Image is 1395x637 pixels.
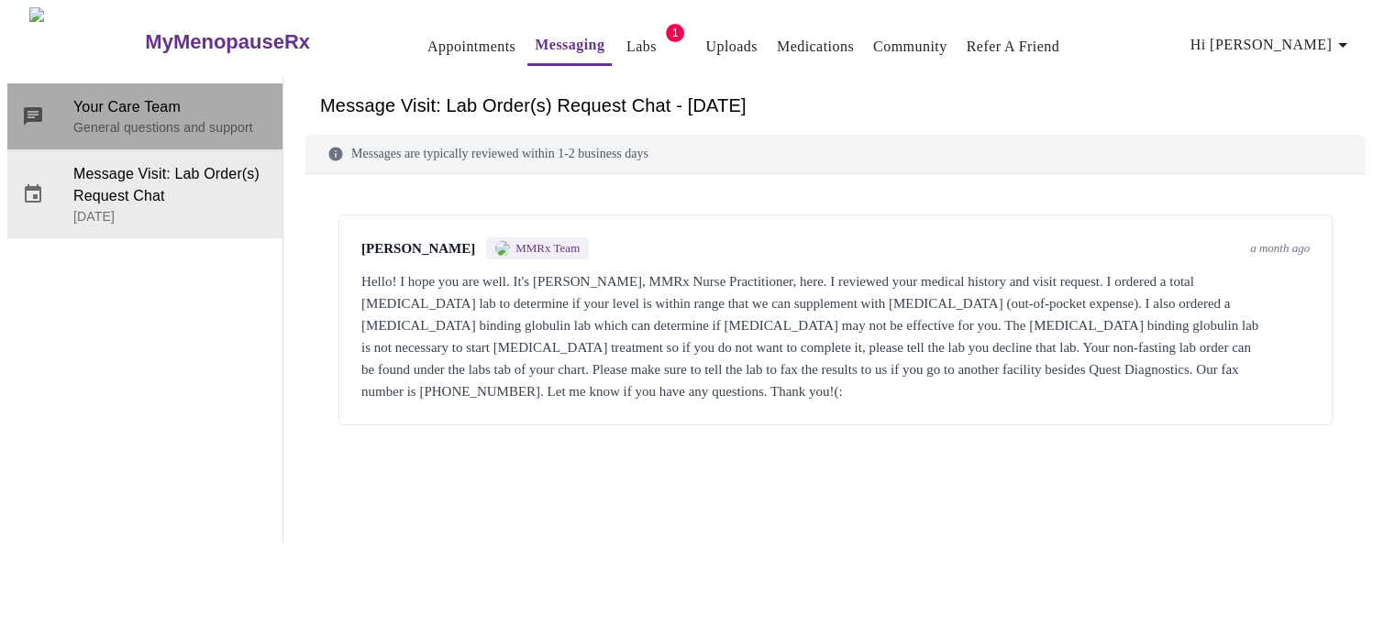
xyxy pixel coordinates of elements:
[305,135,1366,174] div: Messages are typically reviewed within 1-2 business days
[873,34,947,60] a: Community
[320,91,1351,120] h6: Message Visit: Lab Order(s) Request Chat - [DATE]
[29,7,143,76] img: MyMenopauseRx Logo
[73,163,268,207] span: Message Visit: Lab Order(s) Request Chat
[73,207,268,225] p: [DATE]
[967,34,1060,60] a: Refer a Friend
[1183,27,1361,63] button: Hi [PERSON_NAME]
[495,241,510,256] img: MMRX
[7,150,282,238] div: Message Visit: Lab Order(s) Request Chat[DATE]
[145,30,310,54] h3: MyMenopauseRx
[769,28,861,65] button: Medications
[1190,32,1354,58] span: Hi [PERSON_NAME]
[427,34,515,60] a: Appointments
[420,28,523,65] button: Appointments
[361,270,1310,402] div: Hello! I hope you are well. It's [PERSON_NAME], MMRx Nurse Practitioner, here. I reviewed your me...
[705,34,758,60] a: Uploads
[7,83,282,149] div: Your Care TeamGeneral questions and support
[612,28,670,65] button: Labs
[866,28,955,65] button: Community
[73,96,268,118] span: Your Care Team
[698,28,765,65] button: Uploads
[361,241,475,257] span: [PERSON_NAME]
[777,34,854,60] a: Medications
[73,118,268,137] p: General questions and support
[527,27,612,66] button: Messaging
[535,32,604,58] a: Messaging
[515,241,580,256] span: MMRx Team
[666,24,684,42] span: 1
[959,28,1068,65] button: Refer a Friend
[143,10,383,74] a: MyMenopauseRx
[626,34,657,60] a: Labs
[1250,241,1310,256] span: a month ago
